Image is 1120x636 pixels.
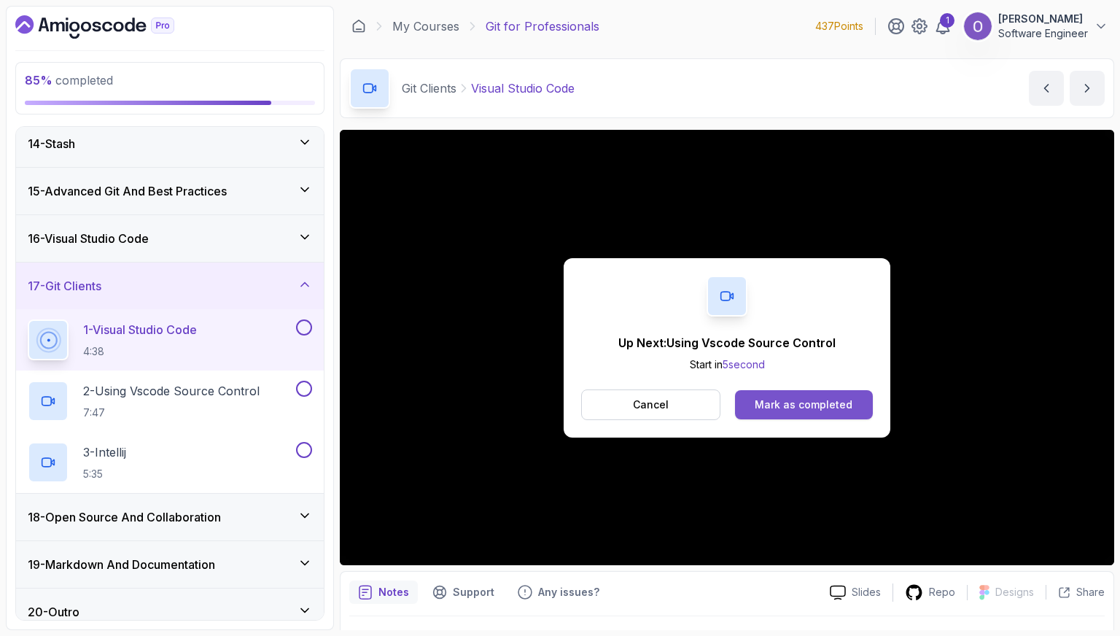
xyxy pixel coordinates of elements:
[28,182,227,200] h3: 15 - Advanced Git And Best Practices
[16,215,324,262] button: 16-Visual Studio Code
[471,79,575,97] p: Visual Studio Code
[618,334,836,352] p: Up Next: Using Vscode Source Control
[16,168,324,214] button: 15-Advanced Git And Best Practices
[392,18,459,35] a: My Courses
[940,13,954,28] div: 1
[28,508,221,526] h3: 18 - Open Source And Collaboration
[755,397,852,412] div: Mark as completed
[28,277,101,295] h3: 17 - Git Clients
[16,263,324,309] button: 17-Git Clients
[618,357,836,372] p: Start in
[83,344,197,359] p: 4:38
[378,585,409,600] p: Notes
[633,397,669,412] p: Cancel
[934,18,952,35] a: 1
[486,18,599,35] p: Git for Professionals
[581,389,720,420] button: Cancel
[1029,71,1064,106] button: previous content
[1046,585,1105,600] button: Share
[16,494,324,540] button: 18-Open Source And Collaboration
[349,581,418,604] button: notes button
[893,583,967,602] a: Repo
[25,73,52,88] span: 85 %
[1070,71,1105,106] button: next content
[453,585,494,600] p: Support
[963,12,1108,41] button: user profile image[PERSON_NAME]Software Engineer
[16,541,324,588] button: 19-Markdown And Documentation
[995,585,1034,600] p: Designs
[16,120,324,167] button: 14-Stash
[16,589,324,635] button: 20-Outro
[83,443,126,461] p: 3 - Intellij
[28,230,149,247] h3: 16 - Visual Studio Code
[998,12,1088,26] p: [PERSON_NAME]
[402,79,456,97] p: Git Clients
[28,556,215,573] h3: 19 - Markdown And Documentation
[28,603,79,621] h3: 20 - Outro
[15,15,208,39] a: Dashboard
[28,442,312,483] button: 3-Intellij5:35
[28,135,75,152] h3: 14 - Stash
[723,358,765,371] span: 5 second
[83,467,126,481] p: 5:35
[998,26,1088,41] p: Software Engineer
[509,581,608,604] button: Feedback button
[1076,585,1105,600] p: Share
[929,585,955,600] p: Repo
[28,381,312,422] button: 2-Using Vscode Source Control7:47
[83,382,260,400] p: 2 - Using Vscode Source Control
[28,319,312,360] button: 1-Visual Studio Code4:38
[340,130,1114,565] iframe: 1 - Visual Studio Code
[735,390,873,419] button: Mark as completed
[818,585,892,600] a: Slides
[964,12,992,40] img: user profile image
[351,19,366,34] a: Dashboard
[83,406,260,420] p: 7:47
[852,585,881,600] p: Slides
[815,19,863,34] p: 437 Points
[538,585,599,600] p: Any issues?
[424,581,503,604] button: Support button
[83,321,197,338] p: 1 - Visual Studio Code
[25,73,113,88] span: completed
